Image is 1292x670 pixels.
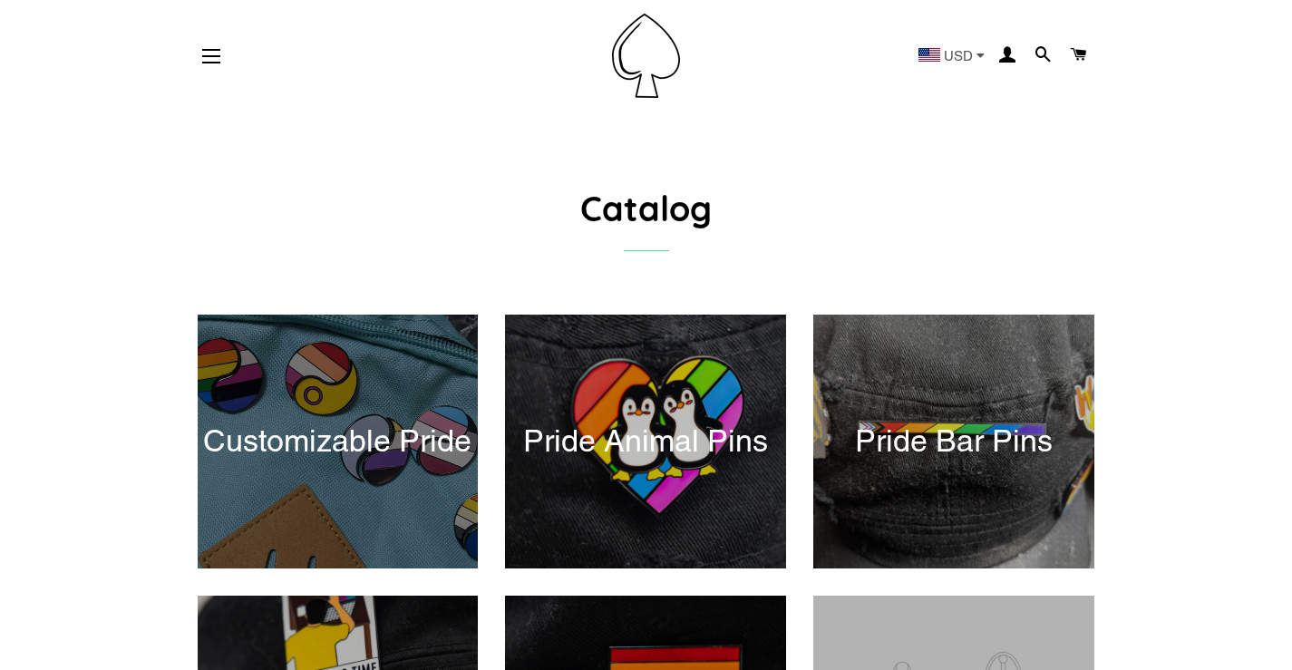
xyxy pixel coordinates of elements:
[612,14,680,98] img: Pin-Ace
[944,49,973,63] span: USD
[813,315,1094,568] a: Pride Bar Pins
[198,184,1095,232] h1: Catalog
[505,315,786,568] a: Pride Animal Pins
[198,315,479,568] a: Customizable Pride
